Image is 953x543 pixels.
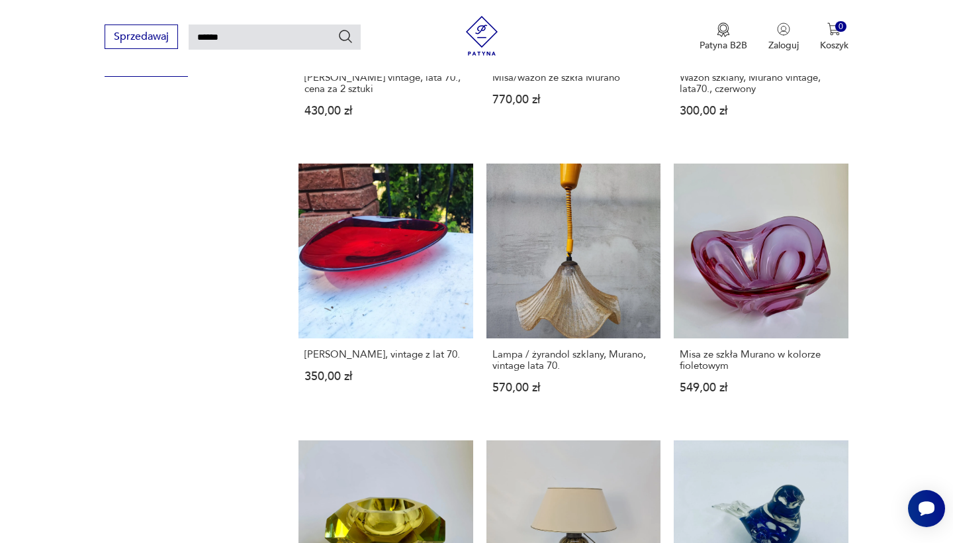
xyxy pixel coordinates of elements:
button: Zaloguj [768,23,799,52]
div: 0 [835,21,846,32]
p: 570,00 zł [492,382,655,393]
a: Sprzedawaj [105,33,178,42]
button: Sprzedawaj [105,25,178,49]
button: Szukaj [338,28,353,44]
img: Ikona koszyka [827,23,840,36]
p: 430,00 zł [304,105,467,117]
p: 770,00 zł [492,94,655,105]
h3: Wazon szklany, Murano vintage, lata70., czerwony [680,72,842,95]
p: 549,00 zł [680,382,842,393]
p: Patyna B2B [700,39,747,52]
img: Ikona medalu [717,23,730,37]
p: 350,00 zł [304,371,467,382]
p: 300,00 zł [680,105,842,117]
h3: [PERSON_NAME], vintage z lat 70. [304,349,467,360]
button: 0Koszyk [820,23,848,52]
p: Zaloguj [768,39,799,52]
button: Patyna B2B [700,23,747,52]
img: Patyna - sklep z meblami i dekoracjami vintage [462,16,502,56]
a: Lampa / żyrandol szklany, Murano, vintage lata 70.Lampa / żyrandol szklany, Murano, vintage lata ... [486,164,660,419]
a: Ikona medaluPatyna B2B [700,23,747,52]
p: Koszyk [820,39,848,52]
h3: Misa ze szkła Murano w kolorze fioletowym [680,349,842,371]
iframe: Smartsupp widget button [908,490,945,527]
a: Patera Murano rubinowa, vintage z lat 70.[PERSON_NAME], vintage z lat 70.350,00 zł [298,164,473,419]
a: Misa ze szkła Murano w kolorze fioletowymMisa ze szkła Murano w kolorze fioletowym549,00 zł [674,164,848,419]
h3: Lampa / żyrandol szklany, Murano, vintage lata 70. [492,349,655,371]
h3: Misa/wazon ze szkła Murano [492,72,655,83]
img: Ikonka użytkownika [777,23,790,36]
h3: [PERSON_NAME] vintage, lata 70., cena za 2 sztuki [304,72,467,95]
